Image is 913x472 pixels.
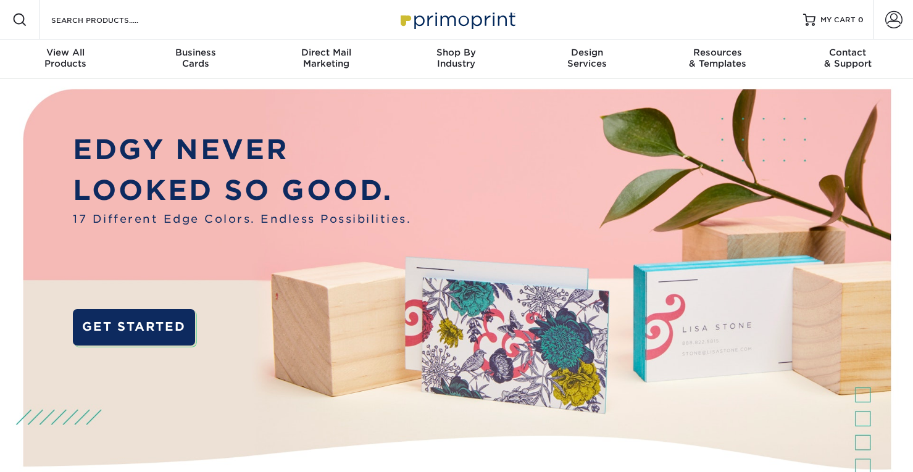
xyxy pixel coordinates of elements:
div: Marketing [261,47,391,69]
img: Primoprint [395,6,519,33]
a: Shop ByIndustry [391,39,522,79]
input: SEARCH PRODUCTS..... [50,12,170,27]
a: DesignServices [522,39,652,79]
span: Resources [652,47,782,58]
div: & Templates [652,47,782,69]
span: Business [130,47,261,58]
a: Direct MailMarketing [261,39,391,79]
p: LOOKED SO GOOD. [73,170,411,211]
span: MY CART [820,15,856,25]
span: Contact [783,47,913,58]
span: Shop By [391,47,522,58]
a: Resources& Templates [652,39,782,79]
span: Design [522,47,652,58]
p: EDGY NEVER [73,129,411,170]
a: BusinessCards [130,39,261,79]
div: Industry [391,47,522,69]
div: & Support [783,47,913,69]
span: 0 [858,15,864,24]
span: Direct Mail [261,47,391,58]
a: Contact& Support [783,39,913,79]
span: 17 Different Edge Colors. Endless Possibilities. [73,211,411,228]
a: GET STARTED [73,309,195,345]
div: Services [522,47,652,69]
div: Cards [130,47,261,69]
